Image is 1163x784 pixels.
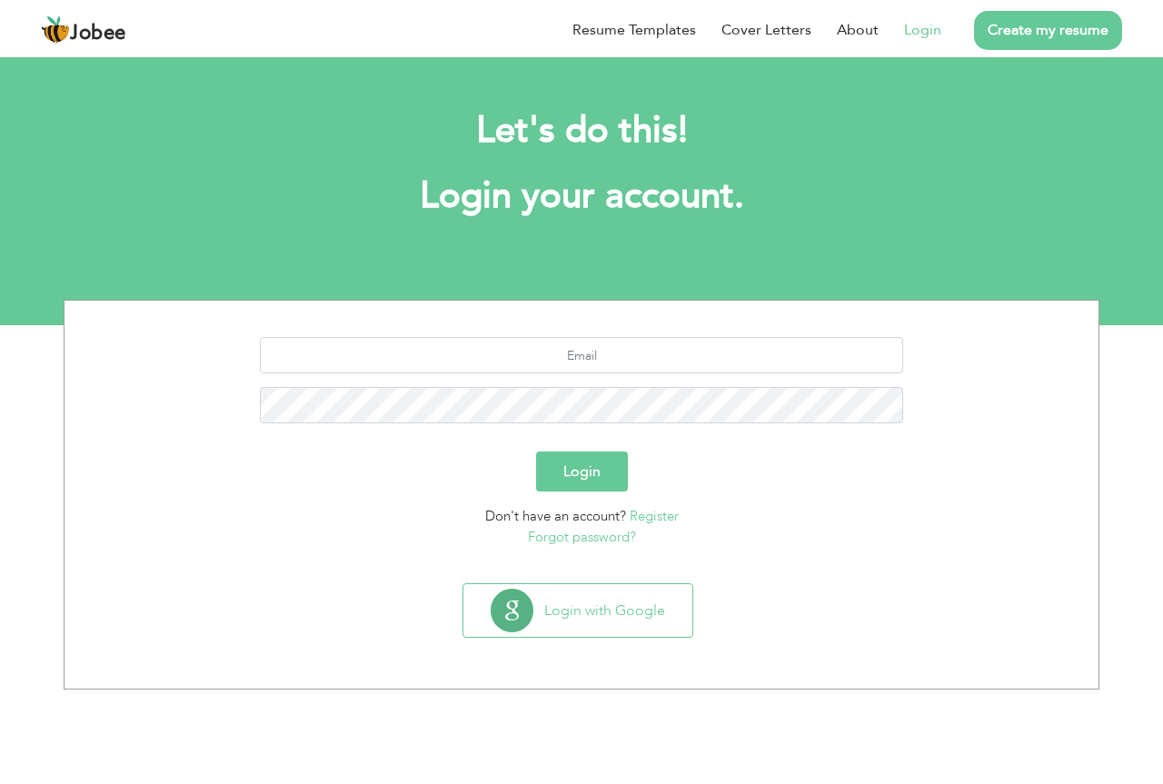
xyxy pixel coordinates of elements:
[41,15,70,45] img: jobee.io
[528,528,636,546] a: Forgot password?
[485,507,626,525] span: Don't have an account?
[536,452,628,491] button: Login
[260,337,904,373] input: Email
[91,173,1072,220] h1: Login your account.
[721,19,811,41] a: Cover Letters
[91,107,1072,154] h2: Let's do this!
[572,19,696,41] a: Resume Templates
[974,11,1122,50] a: Create my resume
[837,19,879,41] a: About
[463,584,692,637] button: Login with Google
[904,19,941,41] a: Login
[41,15,126,45] a: Jobee
[630,507,679,525] a: Register
[70,24,126,44] span: Jobee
